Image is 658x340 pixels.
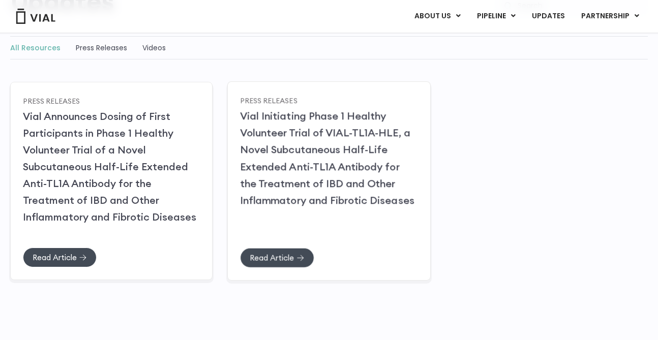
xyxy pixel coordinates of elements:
[240,248,314,267] a: Read Article
[76,43,127,53] a: Press Releases
[10,43,61,53] a: All Resources
[23,248,97,267] a: Read Article
[250,254,294,261] span: Read Article
[142,43,166,53] a: Videos
[240,109,414,206] a: Vial Initiating Phase 1 Healthy Volunteer Trial of VIAL-TL1A-HLE, a Novel Subcutaneous Half-Life ...
[240,96,297,105] a: Press Releases
[469,8,523,25] a: PIPELINEMenu Toggle
[23,96,80,105] a: Press Releases
[524,8,573,25] a: UPDATES
[15,9,56,24] img: Vial Logo
[573,8,647,25] a: PARTNERSHIPMenu Toggle
[33,254,77,261] span: Read Article
[23,110,196,223] a: Vial Announces Dosing of First Participants in Phase 1 Healthy Volunteer Trial of a Novel Subcuta...
[406,8,468,25] a: ABOUT USMenu Toggle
